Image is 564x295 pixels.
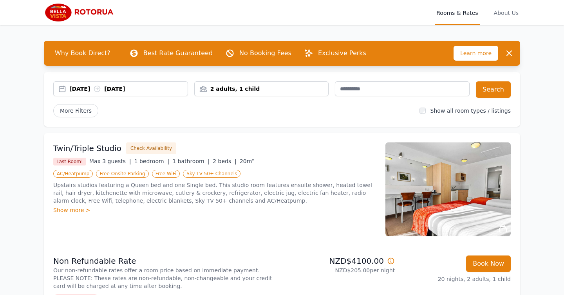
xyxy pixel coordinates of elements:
p: NZD$205.00 per night [285,266,395,274]
button: Book Now [466,255,511,272]
p: Exclusive Perks [318,49,366,58]
p: Best Rate Guaranteed [143,49,213,58]
p: No Booking Fees [239,49,291,58]
div: 2 adults, 1 child [195,85,329,93]
span: 1 bedroom | [134,158,170,164]
p: NZD$4100.00 [285,255,395,266]
span: Sky TV 50+ Channels [183,170,240,178]
span: Free Onsite Parking [96,170,148,178]
span: AC/Heatpump [53,170,93,178]
img: Bella Vista Rotorua [44,3,119,22]
p: Upstairs studios featuring a Queen bed and one Single bed. This studio room features ensuite show... [53,181,376,205]
button: Check Availability [126,142,176,154]
span: Learn more [454,46,498,61]
span: Free WiFi [152,170,180,178]
p: Our non-refundable rates offer a room price based on immediate payment. PLEASE NOTE: These rates ... [53,266,279,290]
span: Why Book Direct? [49,45,117,61]
span: Last Room! [53,158,86,165]
h3: Twin/Triple Studio [53,143,121,154]
span: 20m² [240,158,254,164]
label: Show all room types / listings [430,108,511,114]
span: Max 3 guests | [89,158,131,164]
div: [DATE] [DATE] [69,85,188,93]
div: Show more > [53,206,376,214]
button: Search [476,81,511,98]
span: 1 bathroom | [172,158,210,164]
p: Non Refundable Rate [53,255,279,266]
span: 2 beds | [213,158,237,164]
p: 20 nights, 2 adults, 1 child [401,275,511,283]
span: More Filters [53,104,98,117]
